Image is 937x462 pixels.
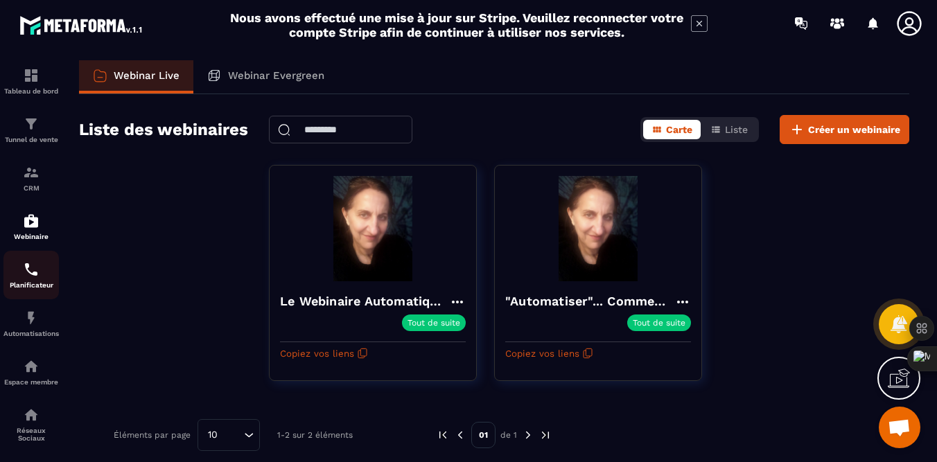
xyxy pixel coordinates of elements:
[23,164,40,181] img: formation
[3,136,59,143] p: Tunnel de vente
[173,82,212,91] div: Mots-clés
[500,429,517,441] p: de 1
[879,407,920,448] a: Ouvrir le chat
[3,57,59,105] a: formationformationTableau de bord
[222,427,240,443] input: Search for option
[522,429,534,441] img: next
[39,22,68,33] div: v 4.0.25
[643,120,701,139] button: Carte
[3,348,59,396] a: automationsautomationsEspace membre
[505,342,593,364] button: Copiez vos liens
[471,422,496,448] p: 01
[780,115,909,144] button: Créer un webinaire
[3,105,59,154] a: formationformationTunnel de vente
[3,330,59,337] p: Automatisations
[71,82,107,91] div: Domaine
[23,213,40,229] img: automations
[539,429,552,441] img: next
[3,281,59,289] p: Planificateur
[36,36,157,47] div: Domaine: [DOMAIN_NAME]
[280,176,466,281] img: webinar-background
[280,342,368,364] button: Copiez vos liens
[23,67,40,84] img: formation
[633,318,685,328] p: Tout de suite
[3,233,59,240] p: Webinaire
[79,60,193,94] a: Webinar Live
[702,120,756,139] button: Liste
[437,429,449,441] img: prev
[229,10,684,39] h2: Nous avons effectué une mise à jour sur Stripe. Veuillez reconnecter votre compte Stripe afin de ...
[3,427,59,442] p: Réseaux Sociaux
[3,299,59,348] a: automationsautomationsAutomatisations
[23,116,40,132] img: formation
[114,430,191,440] p: Éléments par page
[3,202,59,251] a: automationsautomationsWebinaire
[808,123,900,136] span: Créer un webinaire
[725,124,748,135] span: Liste
[3,378,59,386] p: Espace membre
[79,116,248,143] h2: Liste des webinaires
[3,87,59,95] p: Tableau de bord
[22,22,33,33] img: logo_orange.svg
[277,430,353,440] p: 1-2 sur 2 éléments
[203,427,222,443] span: 10
[23,358,40,375] img: automations
[157,80,168,91] img: tab_keywords_by_traffic_grey.svg
[454,429,466,441] img: prev
[3,396,59,452] a: social-networksocial-networkRéseaux Sociaux
[23,310,40,326] img: automations
[23,261,40,278] img: scheduler
[3,251,59,299] a: schedulerschedulerPlanificateur
[114,69,179,82] p: Webinar Live
[56,80,67,91] img: tab_domain_overview_orange.svg
[3,154,59,202] a: formationformationCRM
[280,292,449,311] h4: Le Webinaire Automatique
[505,292,674,311] h4: "Automatiser"... Comment faire autrement aujourd'hui ?
[505,176,691,281] img: webinar-background
[198,419,260,451] div: Search for option
[23,407,40,423] img: social-network
[3,184,59,192] p: CRM
[22,36,33,47] img: website_grey.svg
[19,12,144,37] img: logo
[666,124,692,135] span: Carte
[408,318,460,328] p: Tout de suite
[228,69,324,82] p: Webinar Evergreen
